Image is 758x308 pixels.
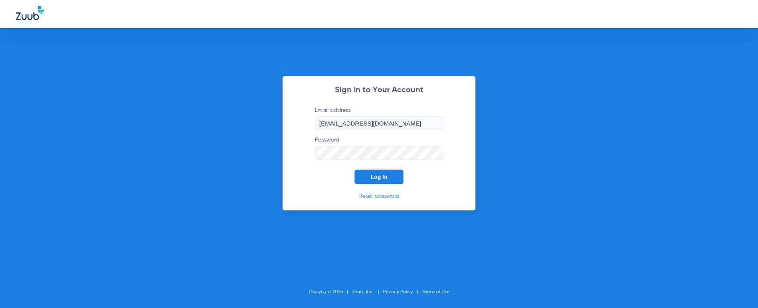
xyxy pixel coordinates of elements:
[383,290,413,294] a: Privacy Policy
[315,116,443,130] input: Email address
[315,136,443,160] label: Password
[422,290,450,294] a: Terms of Use
[371,174,387,180] span: Log In
[303,86,455,94] h2: Sign In to Your Account
[355,170,403,184] button: Log In
[718,269,758,308] iframe: Chat Widget
[315,106,443,130] label: Email address
[309,288,352,296] li: Copyright 2025
[315,146,443,160] input: Password
[352,288,383,296] li: Zuub, Inc.
[359,193,399,199] a: Reset password
[16,6,44,20] img: Zuub Logo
